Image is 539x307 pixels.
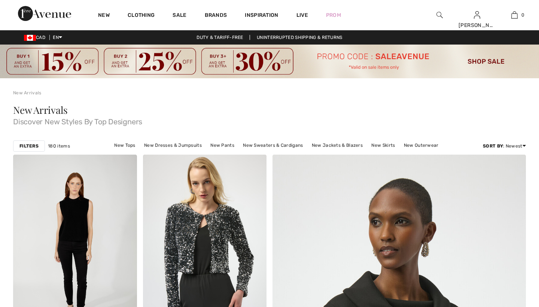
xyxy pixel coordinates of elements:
[13,90,42,95] a: New Arrivals
[245,12,278,20] span: Inspiration
[483,143,503,149] strong: Sort By
[308,140,366,150] a: New Jackets & Blazers
[24,35,48,40] span: CAD
[511,10,518,19] img: My Bag
[98,12,110,20] a: New
[207,140,238,150] a: New Pants
[18,6,71,21] img: 1ère Avenue
[496,10,533,19] a: 0
[474,10,480,19] img: My Info
[474,11,480,18] a: Sign In
[400,140,442,150] a: New Outerwear
[128,12,155,20] a: Clothing
[53,35,62,40] span: EN
[459,21,495,29] div: [PERSON_NAME]
[368,140,399,150] a: New Skirts
[483,143,526,149] div: : Newest
[205,12,227,20] a: Brands
[239,140,307,150] a: New Sweaters & Cardigans
[436,10,443,19] img: search the website
[173,12,186,20] a: Sale
[296,11,308,19] a: Live
[140,140,205,150] a: New Dresses & Jumpsuits
[326,11,341,19] a: Prom
[48,143,70,149] span: 180 items
[24,35,36,41] img: Canadian Dollar
[13,103,67,116] span: New Arrivals
[13,115,526,125] span: Discover New Styles By Top Designers
[110,140,139,150] a: New Tops
[521,12,524,18] span: 0
[19,143,39,149] strong: Filters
